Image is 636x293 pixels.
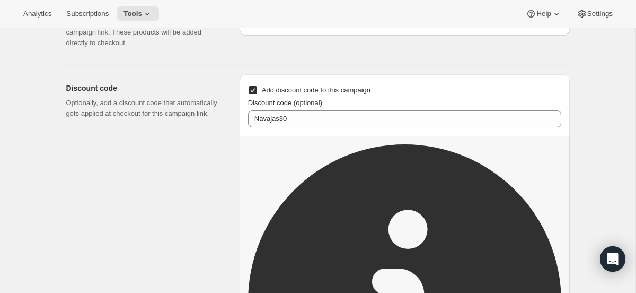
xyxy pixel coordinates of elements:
input: Enter code [248,110,561,127]
span: Discount code (optional) [248,99,322,107]
span: Help [536,10,551,18]
span: Analytics [23,10,51,18]
span: Add discount code to this campaign [262,86,370,94]
button: Settings [570,6,619,21]
p: Optionally, add a discount code that automatically gets applied at checkout for this campaign link. [66,98,223,119]
div: Open Intercom Messenger [600,246,625,272]
span: Tools [123,10,142,18]
h2: Discount code [66,83,223,93]
button: Tools [117,6,159,21]
p: Select which products you would like offer in this campaign link. These products will be added di... [66,16,223,48]
span: Subscriptions [66,10,109,18]
button: Analytics [17,6,58,21]
span: Settings [587,10,613,18]
button: Subscriptions [60,6,115,21]
button: Help [519,6,568,21]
